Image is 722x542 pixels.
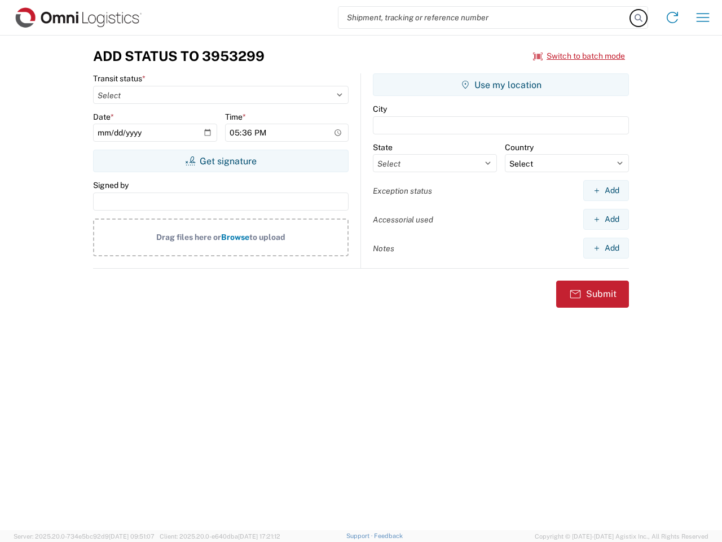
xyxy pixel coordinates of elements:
[533,47,625,65] button: Switch to batch mode
[93,112,114,122] label: Date
[346,532,375,539] a: Support
[556,281,629,308] button: Submit
[156,233,221,242] span: Drag files here or
[93,73,146,84] label: Transit status
[373,243,394,253] label: Notes
[160,533,280,540] span: Client: 2025.20.0-e640dba
[373,142,393,152] label: State
[238,533,280,540] span: [DATE] 17:21:12
[225,112,246,122] label: Time
[374,532,403,539] a: Feedback
[583,209,629,230] button: Add
[249,233,285,242] span: to upload
[93,180,129,190] label: Signed by
[373,73,629,96] button: Use my location
[535,531,708,541] span: Copyright © [DATE]-[DATE] Agistix Inc., All Rights Reserved
[93,48,265,64] h3: Add Status to 3953299
[373,215,433,225] label: Accessorial used
[221,233,249,242] span: Browse
[93,150,349,172] button: Get signature
[583,180,629,201] button: Add
[14,533,155,540] span: Server: 2025.20.0-734e5bc92d9
[373,104,387,114] label: City
[338,7,631,28] input: Shipment, tracking or reference number
[505,142,534,152] label: Country
[373,186,432,196] label: Exception status
[583,238,629,259] button: Add
[109,533,155,540] span: [DATE] 09:51:07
